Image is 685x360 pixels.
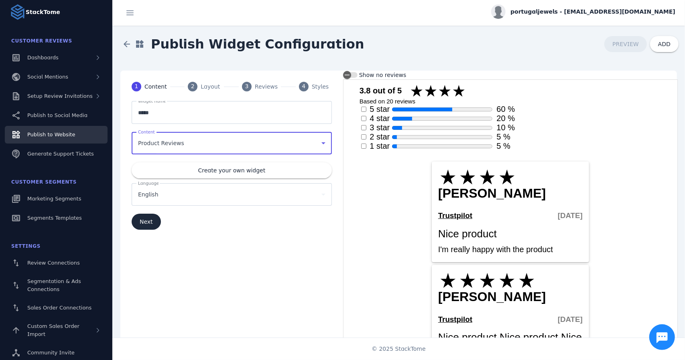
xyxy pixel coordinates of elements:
span: 1 [135,83,138,91]
div: Reviews [255,83,278,91]
div: Styles [312,83,332,91]
a: Generate Support Tickets [5,145,108,163]
mat-label: Content [138,129,155,134]
span: Publish to Website [27,131,75,138]
a: Publish to Social Media [5,107,108,124]
strong: StackTome [26,8,60,16]
span: Dashboards [27,55,59,61]
span: © 2025 StackTome [372,345,426,353]
span: English [138,190,159,199]
span: Social Mentions [27,74,68,80]
span: Community Invite [27,350,75,356]
span: Settings [11,243,41,249]
span: Customer Reviews [11,38,72,44]
span: 2 [191,83,195,91]
span: Review Connections [27,260,80,266]
a: Publish to Website [5,126,108,144]
div: Layout [201,83,221,91]
button: Next [132,214,161,230]
span: Product Reviews [138,138,184,148]
mat-label: Widget name [138,99,166,103]
span: Publish to Social Media [27,112,87,118]
a: Marketing Segments [5,190,108,208]
span: Generate Support Tickets [27,151,94,157]
span: Customer Segments [11,179,77,185]
span: Publish Widget Configuration [144,28,371,60]
span: Marketing Segments [27,196,81,202]
span: Sales Order Connections [27,305,91,311]
a: Segments Templates [5,209,108,227]
span: Setup Review Invitations [27,93,93,99]
a: Segmentation & Ads Connections [5,273,108,297]
span: Custom Sales Order Import [27,323,79,337]
span: portugaljewels - [EMAIL_ADDRESS][DOMAIN_NAME] [510,8,675,16]
span: Create your own widget [198,168,266,173]
img: profile.jpg [491,4,506,19]
span: ADD [658,41,671,47]
span: 4 [302,83,305,91]
button: Create your own widget [132,162,332,178]
img: Logo image [10,4,26,20]
button: portugaljewels - [EMAIL_ADDRESS][DOMAIN_NAME] [491,4,675,19]
a: Review Connections [5,254,108,272]
span: Segmentation & Ads Connections [27,278,81,292]
button: ADD [650,36,679,52]
div: Content [144,83,167,91]
mat-icon: widgets [135,39,144,49]
span: 3 [245,83,248,91]
span: Next [140,219,153,224]
span: Segments Templates [27,215,82,221]
mat-label: Language [138,181,159,186]
a: Sales Order Connections [5,299,108,317]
